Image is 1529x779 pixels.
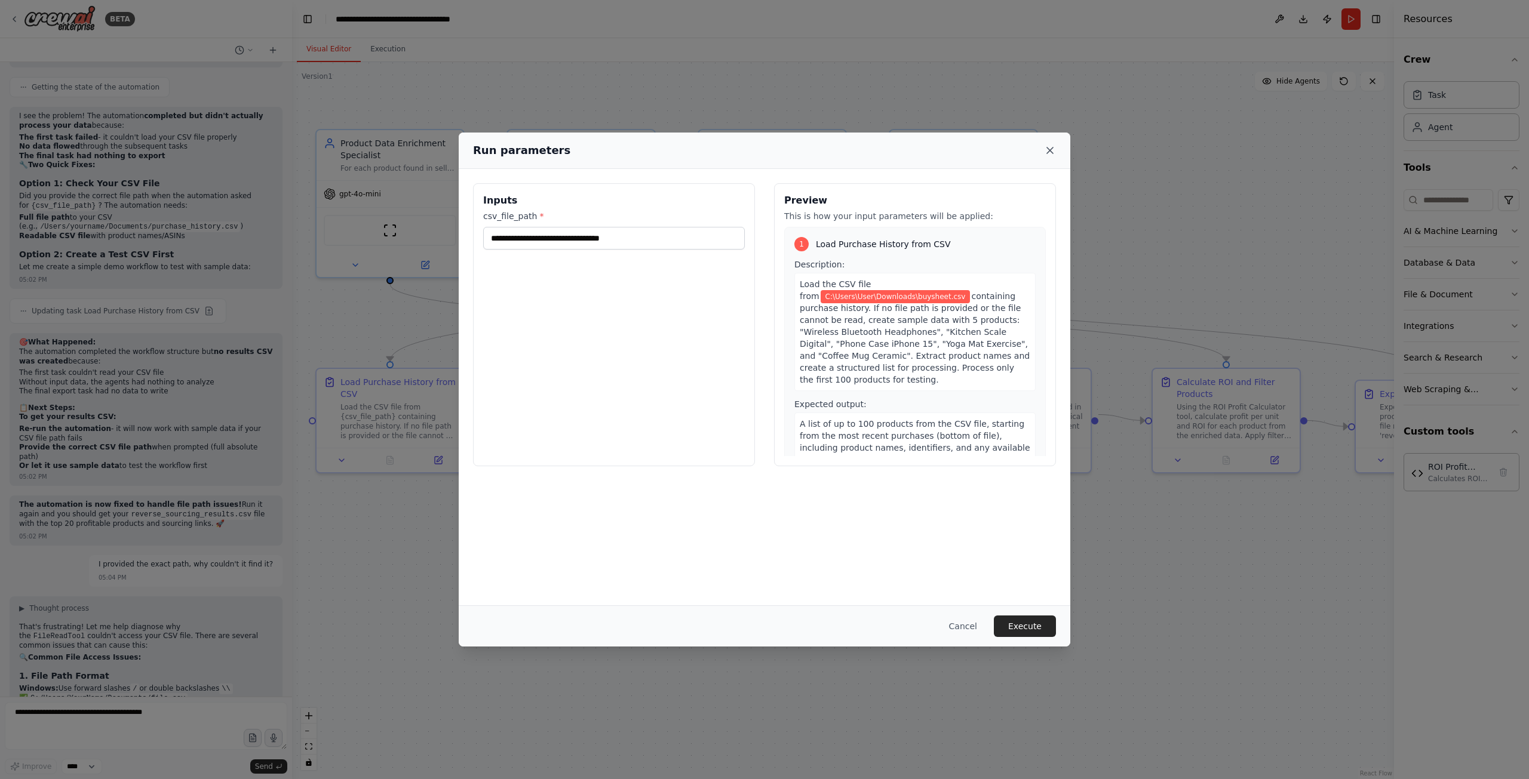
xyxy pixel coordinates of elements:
label: csv_file_path [483,210,745,222]
span: Description: [794,260,845,269]
span: Variable: csv_file_path [821,290,971,303]
span: Load the CSV file from [800,279,871,301]
button: Execute [994,615,1056,637]
h2: Run parameters [473,142,570,159]
h3: Preview [784,193,1046,208]
button: Cancel [939,615,987,637]
p: This is how your input parameters will be applied: [784,210,1046,222]
div: 1 [794,237,809,251]
span: Expected output: [794,399,867,409]
span: containing purchase history. If no file path is provided or the file cannot be read, create sampl... [800,291,1030,384]
span: A list of up to 100 products from the CSV file, starting from the most recent purchases (bottom o... [800,419,1030,464]
span: Load Purchase History from CSV [816,238,951,250]
h3: Inputs [483,193,745,208]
